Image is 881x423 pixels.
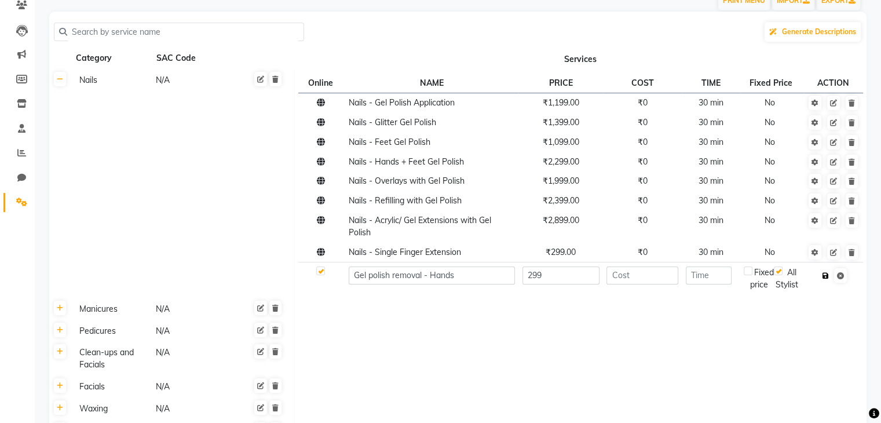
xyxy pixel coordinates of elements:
div: Nails [75,73,150,87]
span: No [765,247,775,257]
input: Service [349,267,515,285]
div: N/A [155,402,230,416]
div: Pedicures [75,324,150,338]
input: Cost [606,267,678,285]
span: ₹0 [638,97,648,108]
span: 30 min [699,97,723,108]
div: Category [75,51,150,65]
div: Manicures [75,302,150,316]
span: No [765,195,775,206]
div: Clean-ups and Facials [75,345,150,372]
span: ₹2,399.00 [543,195,579,206]
th: NAME [345,73,518,93]
button: Generate Descriptions [765,22,861,42]
div: N/A [155,73,230,87]
span: Nails - Feet Gel Polish [349,137,430,147]
span: ₹1,099.00 [543,137,579,147]
span: No [765,117,775,127]
span: 30 min [699,176,723,186]
span: 30 min [699,117,723,127]
span: ₹0 [638,247,648,257]
div: N/A [155,302,230,316]
div: N/A [155,345,230,372]
th: Fixed Price [740,73,804,93]
span: ₹2,899.00 [543,215,579,225]
span: Nails - Overlays with Gel Polish [349,176,465,186]
th: COST [603,73,682,93]
span: No [765,97,775,108]
input: Price [522,267,599,285]
th: TIME [682,73,740,93]
span: ₹299.00 [546,247,576,257]
th: Online [298,73,345,93]
span: 30 min [699,156,723,167]
span: ₹1,999.00 [543,176,579,186]
span: Nails - Gel Polish Application [349,97,455,108]
span: ₹1,199.00 [543,97,579,108]
div: Fixed price [744,267,774,291]
div: N/A [155,380,230,394]
th: ACTION [804,73,863,93]
th: PRICE [518,73,603,93]
div: Waxing [75,402,150,416]
span: Nails - Single Finger Extension [349,247,461,257]
div: All Stylist [774,267,800,291]
span: Nails - Refilling with Gel Polish [349,195,462,206]
span: Generate Descriptions [782,27,856,36]
span: ₹1,399.00 [543,117,579,127]
span: ₹0 [638,117,648,127]
div: SAC Code [155,51,231,65]
span: No [765,215,775,225]
span: ₹0 [638,215,648,225]
span: No [765,137,775,147]
span: 30 min [699,215,723,225]
span: No [765,156,775,167]
span: Nails - Hands + Feet Gel Polish [349,156,464,167]
span: Nails - Acrylic/ Gel Extensions with Gel Polish [349,215,491,238]
div: N/A [155,324,230,338]
span: ₹0 [638,176,648,186]
span: Nails - Glitter Gel Polish [349,117,436,127]
th: Services [294,48,867,70]
span: 30 min [699,195,723,206]
span: ₹2,299.00 [543,156,579,167]
input: Time [686,267,732,285]
span: 30 min [699,137,723,147]
span: ₹0 [638,137,648,147]
span: ₹0 [638,195,648,206]
input: Search by service name [67,23,299,41]
span: 30 min [699,247,723,257]
span: No [765,176,775,186]
span: ₹0 [638,156,648,167]
div: Facials [75,380,150,394]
